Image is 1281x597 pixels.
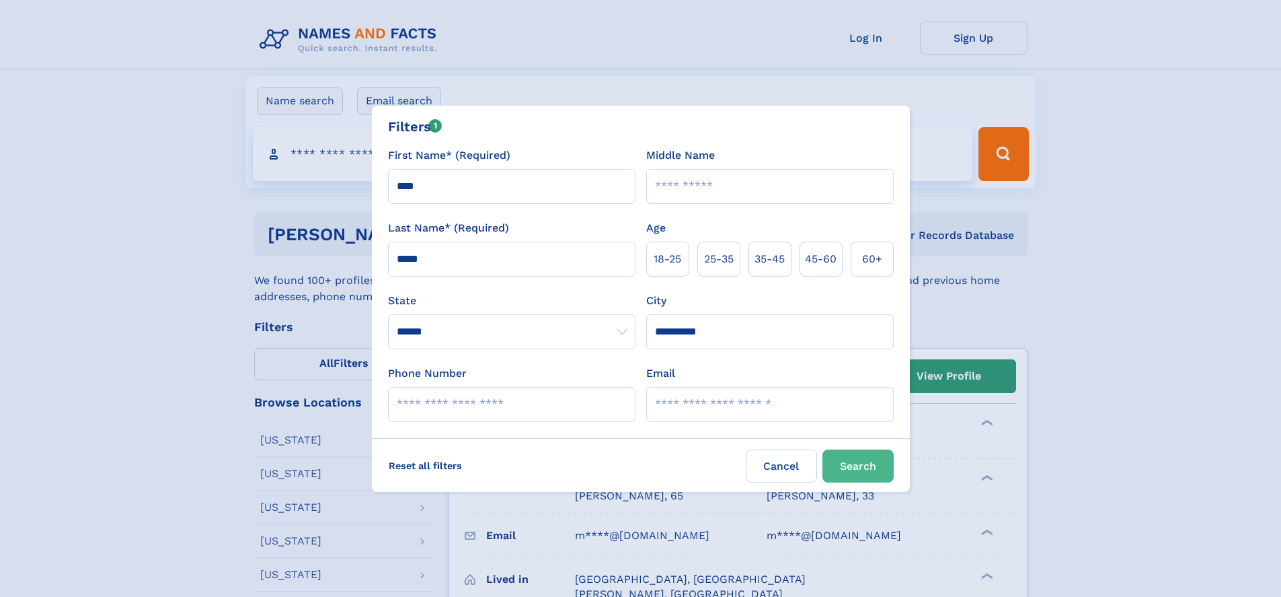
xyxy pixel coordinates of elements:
[646,220,666,236] label: Age
[822,450,894,483] button: Search
[646,365,675,382] label: Email
[388,365,467,382] label: Phone Number
[746,450,817,483] label: Cancel
[754,251,785,267] span: 35‑45
[862,251,882,267] span: 60+
[704,251,734,267] span: 25‑35
[805,251,837,267] span: 45‑60
[388,293,635,309] label: State
[380,450,471,482] label: Reset all filters
[388,147,510,164] label: First Name* (Required)
[388,220,509,236] label: Last Name* (Required)
[388,116,442,137] div: Filters
[654,251,681,267] span: 18‑25
[646,293,666,309] label: City
[646,147,715,164] label: Middle Name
